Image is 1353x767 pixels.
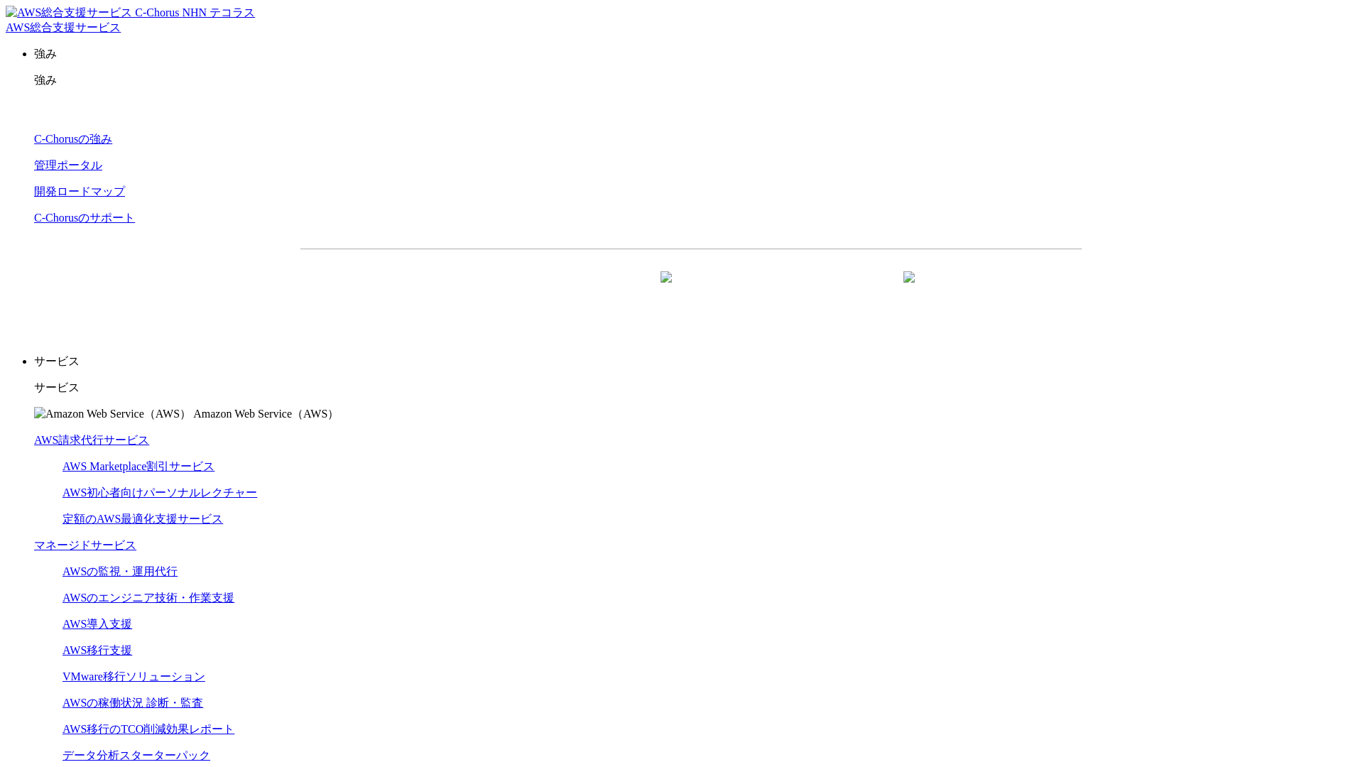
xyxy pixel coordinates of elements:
a: AWSの監視・運用代行 [63,565,178,577]
a: AWSのエンジニア技術・作業支援 [63,592,234,604]
a: AWS Marketplace割引サービス [63,460,214,472]
p: 強み [34,73,1347,88]
p: 強み [34,47,1347,62]
img: Amazon Web Service（AWS） [34,407,191,422]
a: まずは相談する [698,272,927,308]
a: AWS総合支援サービス C-Chorus NHN テコラスAWS総合支援サービス [6,6,255,33]
a: VMware移行ソリューション [63,670,205,682]
p: サービス [34,354,1347,369]
a: データ分析スターターパック [63,749,210,761]
a: AWS導入支援 [63,618,132,630]
img: 矢印 [661,271,672,308]
a: AWS移行のTCO削減効果レポート [63,723,234,735]
a: C-Chorusのサポート [34,212,135,224]
a: 定額のAWS最適化支援サービス [63,513,223,525]
a: 管理ポータル [34,159,102,171]
a: AWS初心者向けパーソナルレクチャー [63,486,257,499]
a: AWS請求代行サービス [34,434,149,446]
a: C-Chorusの強み [34,133,112,145]
a: 資料を請求する [455,272,684,308]
span: Amazon Web Service（AWS） [193,408,339,420]
a: マネージドサービス [34,539,136,551]
a: AWS移行支援 [63,644,132,656]
img: AWS総合支援サービス C-Chorus [6,6,180,21]
img: 矢印 [903,271,915,308]
p: サービス [34,381,1347,396]
a: AWSの稼働状況 診断・監査 [63,697,203,709]
a: 開発ロードマップ [34,185,125,197]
